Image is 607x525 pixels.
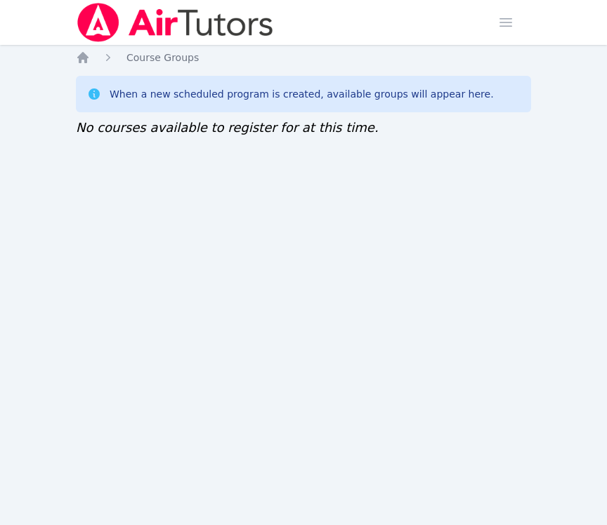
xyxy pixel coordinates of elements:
[126,51,199,65] a: Course Groups
[76,51,531,65] nav: Breadcrumb
[76,120,379,135] span: No courses available to register for at this time.
[76,3,275,42] img: Air Tutors
[126,52,199,63] span: Course Groups
[110,87,494,101] div: When a new scheduled program is created, available groups will appear here.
